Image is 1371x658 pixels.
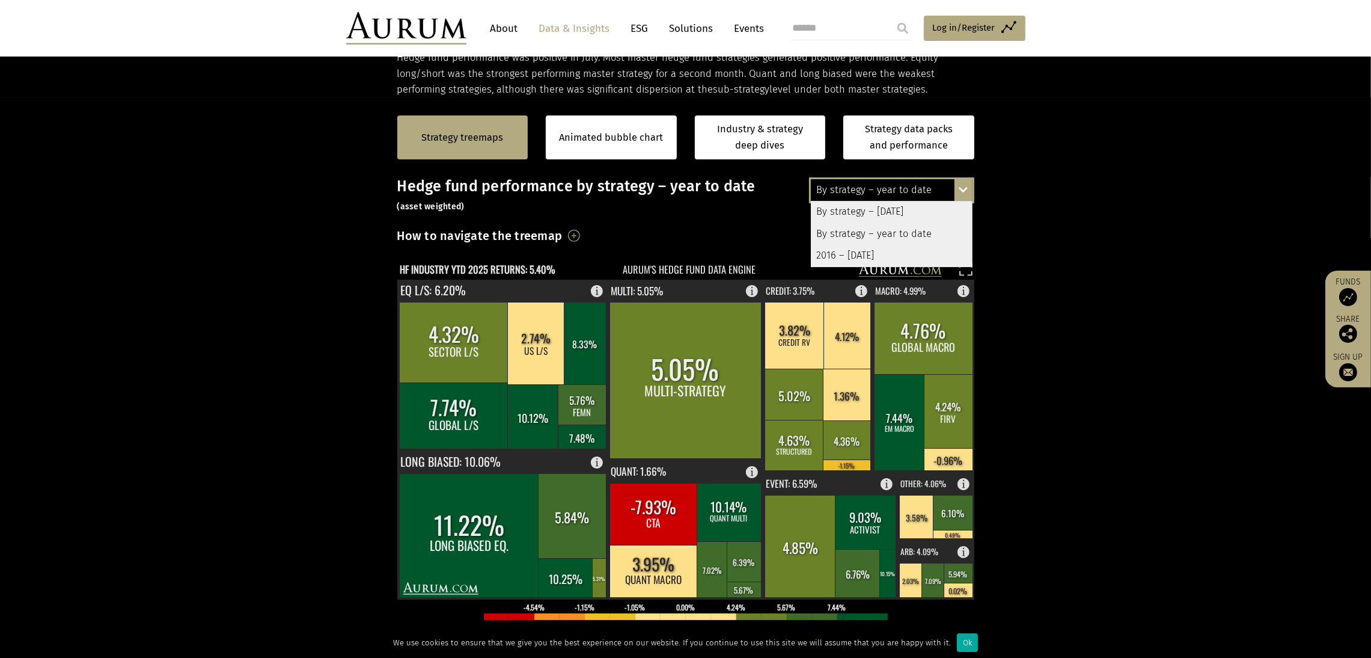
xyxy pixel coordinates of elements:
[664,17,719,40] a: Solutions
[1331,315,1365,343] div: Share
[559,130,663,146] a: Animated bubble chart
[484,17,524,40] a: About
[397,177,974,214] h3: Hedge fund performance by strategy – year to date
[924,16,1025,41] a: Log in/Register
[397,201,465,212] small: (asset weighted)
[346,12,466,45] img: Aurum
[397,50,974,97] p: Hedge fund performance was positive in July. Most master hedge fund strategies generated positive...
[728,17,765,40] a: Events
[1331,352,1365,381] a: Sign up
[1339,325,1357,343] img: Share this post
[1331,277,1365,306] a: Funds
[1339,288,1357,306] img: Access Funds
[421,130,503,146] a: Strategy treemaps
[533,17,616,40] a: Data & Insights
[843,115,974,159] a: Strategy data packs and performance
[891,16,915,40] input: Submit
[625,17,655,40] a: ESG
[957,633,978,652] div: Ok
[713,84,770,95] span: sub-strategy
[397,226,563,246] h3: How to navigate the treemap
[1339,363,1357,381] img: Sign up to our newsletter
[933,20,995,35] span: Log in/Register
[811,179,973,201] div: By strategy – year to date
[811,245,973,266] div: 2016 – [DATE]
[811,201,973,223] div: By strategy – [DATE]
[695,115,826,159] a: Industry & strategy deep dives
[811,223,973,245] div: By strategy – year to date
